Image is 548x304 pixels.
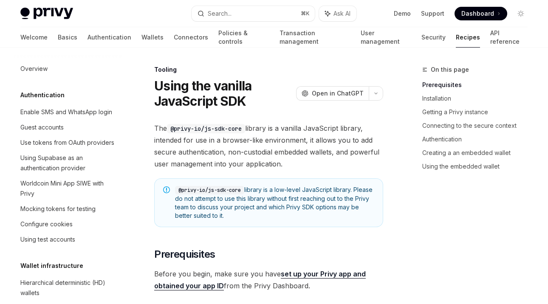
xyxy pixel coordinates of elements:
h5: Authentication [20,90,65,100]
a: Connectors [174,27,208,48]
div: Search... [208,8,232,19]
a: Wallets [141,27,164,48]
svg: Note [163,186,170,193]
span: Dashboard [461,9,494,18]
button: Ask AI [319,6,356,21]
div: Overview [20,64,48,74]
div: Configure cookies [20,219,73,229]
span: library is a low-level JavaScript library. Please do not attempt to use this library without firs... [175,186,374,220]
a: Security [421,27,446,48]
a: Configure cookies [14,217,122,232]
button: Open in ChatGPT [296,86,369,101]
span: On this page [431,65,469,75]
a: Transaction management [280,27,350,48]
h5: Wallet infrastructure [20,261,83,271]
a: Installation [422,92,534,105]
a: Policies & controls [218,27,269,48]
div: Guest accounts [20,122,64,132]
a: Connecting to the secure context [422,119,534,132]
a: Using test accounts [14,232,122,247]
a: Enable SMS and WhatsApp login [14,104,122,120]
div: Using test accounts [20,234,75,245]
a: Support [421,9,444,18]
button: Search...⌘K [192,6,314,21]
span: The library is a vanilla JavaScript library, intended for use in a browser-like environment, it a... [154,122,383,170]
span: Before you begin, make sure you have from the Privy Dashboard. [154,268,383,292]
a: Mocking tokens for testing [14,201,122,217]
a: Using Supabase as an authentication provider [14,150,122,176]
a: Use tokens from OAuth providers [14,135,122,150]
span: Prerequisites [154,248,215,261]
span: Ask AI [333,9,350,18]
a: Welcome [20,27,48,48]
a: Getting a Privy instance [422,105,534,119]
a: Prerequisites [422,78,534,92]
a: Worldcoin Mini App SIWE with Privy [14,176,122,201]
button: Toggle dark mode [514,7,528,20]
a: Recipes [456,27,480,48]
span: Open in ChatGPT [312,89,364,98]
a: Creating a an embedded wallet [422,146,534,160]
code: @privy-io/js-sdk-core [175,186,244,194]
a: Overview [14,61,122,76]
div: Using Supabase as an authentication provider [20,153,117,173]
a: Basics [58,27,77,48]
div: Tooling [154,65,383,74]
div: Use tokens from OAuth providers [20,138,114,148]
a: API reference [490,27,528,48]
div: Mocking tokens for testing [20,204,96,214]
a: Demo [394,9,411,18]
a: User management [361,27,411,48]
div: Worldcoin Mini App SIWE with Privy [20,178,117,199]
a: Guest accounts [14,120,122,135]
div: Enable SMS and WhatsApp login [20,107,112,117]
a: Dashboard [455,7,507,20]
img: light logo [20,8,73,20]
a: Hierarchical deterministic (HD) wallets [14,275,122,301]
h1: Using the vanilla JavaScript SDK [154,78,293,109]
code: @privy-io/js-sdk-core [167,124,245,133]
a: Authentication [88,27,131,48]
span: ⌘ K [301,10,310,17]
a: Using the embedded wallet [422,160,534,173]
a: Authentication [422,132,534,146]
div: Hierarchical deterministic (HD) wallets [20,278,117,298]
